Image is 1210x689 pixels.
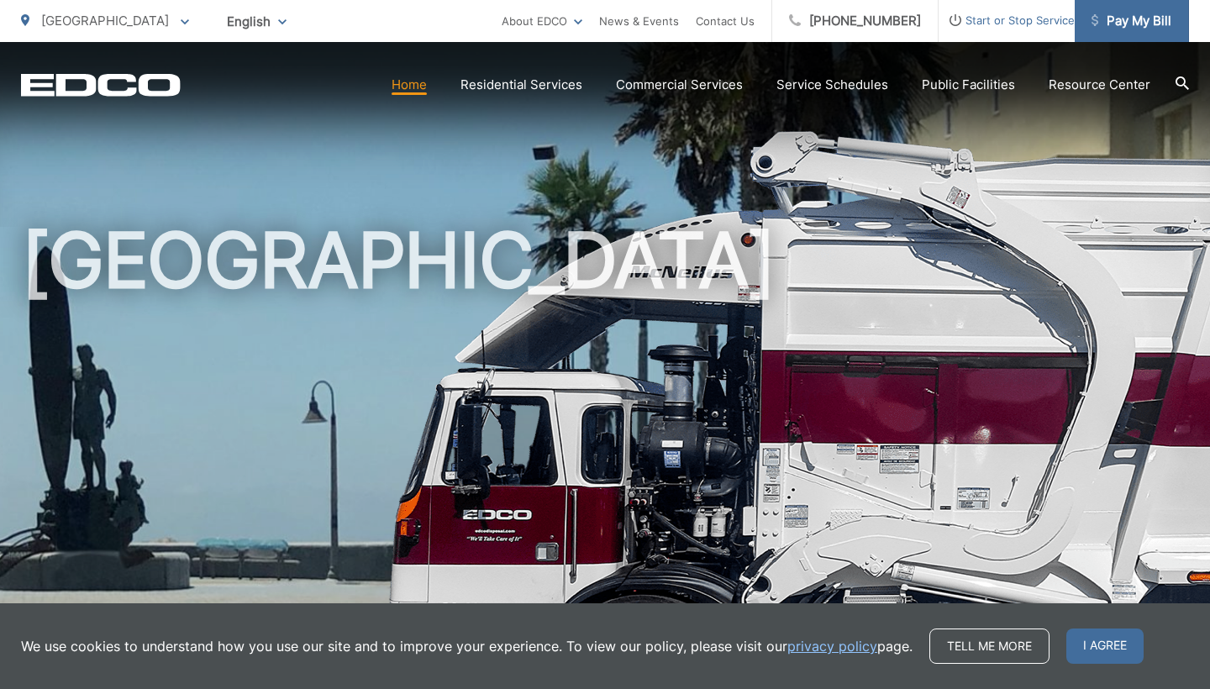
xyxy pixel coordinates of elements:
a: Residential Services [460,75,582,95]
span: English [214,7,299,36]
a: About EDCO [502,11,582,31]
a: Contact Us [696,11,755,31]
a: EDCD logo. Return to the homepage. [21,73,181,97]
a: privacy policy [787,636,877,656]
span: [GEOGRAPHIC_DATA] [41,13,169,29]
a: News & Events [599,11,679,31]
a: Tell me more [929,629,1050,664]
span: I agree [1066,629,1144,664]
a: Public Facilities [922,75,1015,95]
a: Commercial Services [616,75,743,95]
a: Home [392,75,427,95]
a: Resource Center [1049,75,1150,95]
span: Pay My Bill [1092,11,1171,31]
a: Service Schedules [776,75,888,95]
p: We use cookies to understand how you use our site and to improve your experience. To view our pol... [21,636,913,656]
